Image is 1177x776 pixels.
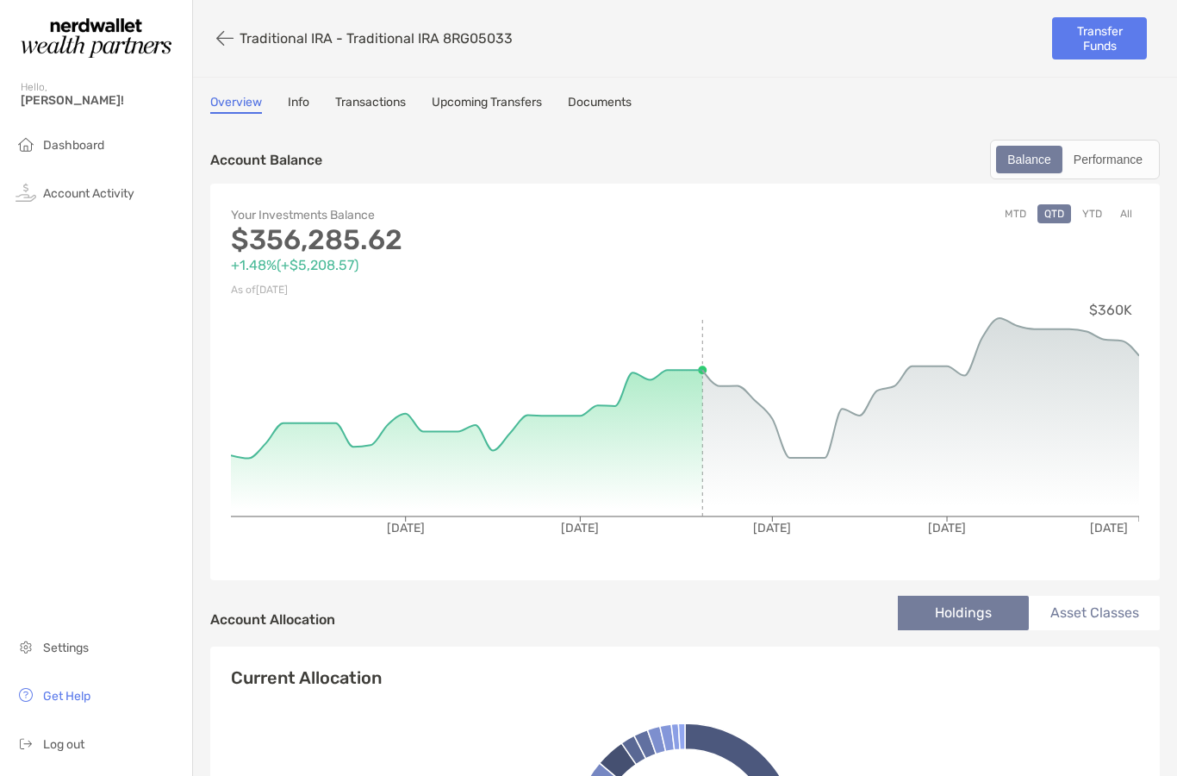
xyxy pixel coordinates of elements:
[335,95,406,114] a: Transactions
[1090,521,1128,535] tspan: [DATE]
[1075,204,1109,223] button: YTD
[387,521,425,535] tspan: [DATE]
[210,95,262,114] a: Overview
[21,7,171,69] img: Zoe Logo
[16,733,36,754] img: logout icon
[998,147,1061,172] div: Balance
[43,641,89,655] span: Settings
[1113,204,1139,223] button: All
[231,204,685,226] p: Your Investments Balance
[21,93,182,108] span: [PERSON_NAME]!
[43,737,84,752] span: Log out
[16,636,36,657] img: settings icon
[210,149,322,171] p: Account Balance
[288,95,309,114] a: Info
[43,689,90,704] span: Get Help
[1037,204,1071,223] button: QTD
[231,667,382,688] h4: Current Allocation
[568,95,632,114] a: Documents
[432,95,542,114] a: Upcoming Transfers
[1052,17,1147,59] a: Transfer Funds
[231,279,685,301] p: As of [DATE]
[16,134,36,154] img: household icon
[231,229,685,251] p: $356,285.62
[990,140,1160,179] div: segmented control
[998,204,1033,223] button: MTD
[240,30,513,47] p: Traditional IRA - Traditional IRA 8RG05033
[753,521,791,535] tspan: [DATE]
[16,685,36,705] img: get-help icon
[898,596,1029,630] li: Holdings
[928,521,966,535] tspan: [DATE]
[1089,302,1132,318] tspan: $360K
[561,521,599,535] tspan: [DATE]
[43,186,134,201] span: Account Activity
[1064,147,1152,172] div: Performance
[16,182,36,203] img: activity icon
[1029,596,1160,630] li: Asset Classes
[210,611,335,628] h4: Account Allocation
[43,138,104,153] span: Dashboard
[231,254,685,276] p: +1.48% ( +$5,208.57 )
